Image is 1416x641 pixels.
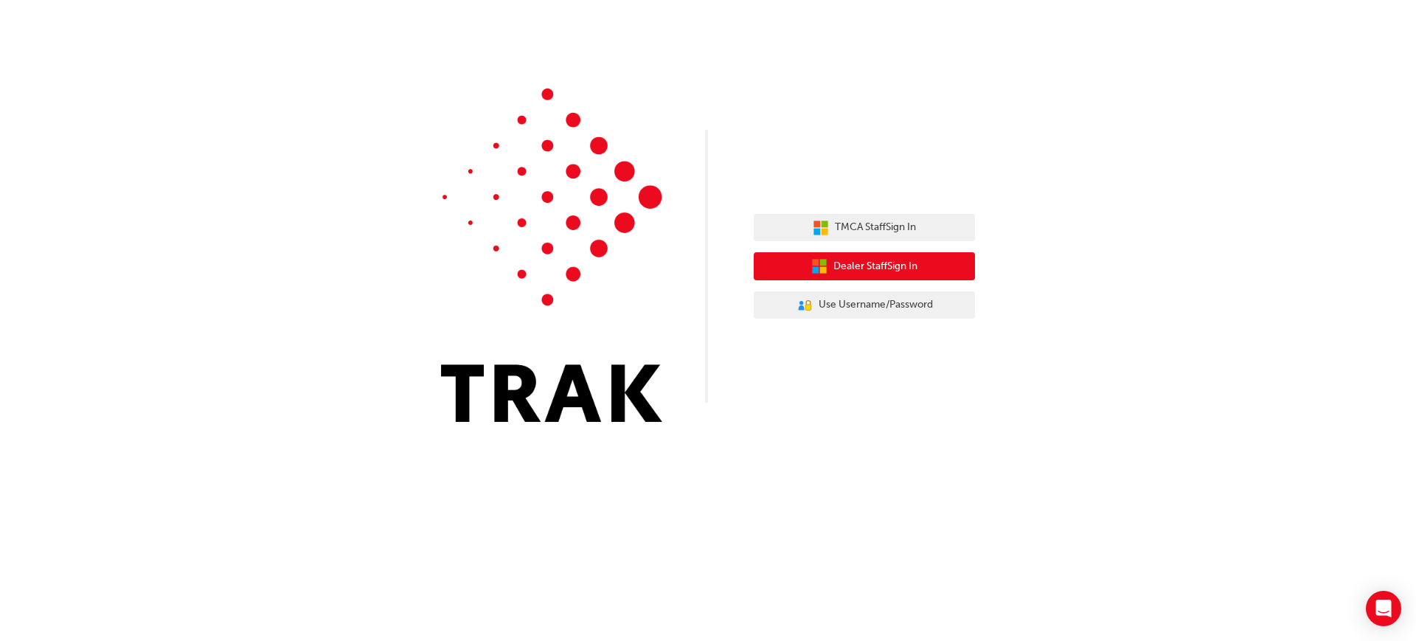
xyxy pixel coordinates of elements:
[754,252,975,280] button: Dealer StaffSign In
[441,89,662,422] img: Trak
[1366,591,1401,626] div: Open Intercom Messenger
[819,297,933,313] span: Use Username/Password
[754,291,975,319] button: Use Username/Password
[754,214,975,242] button: TMCA StaffSign In
[835,219,916,236] span: TMCA Staff Sign In
[833,258,917,275] span: Dealer Staff Sign In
